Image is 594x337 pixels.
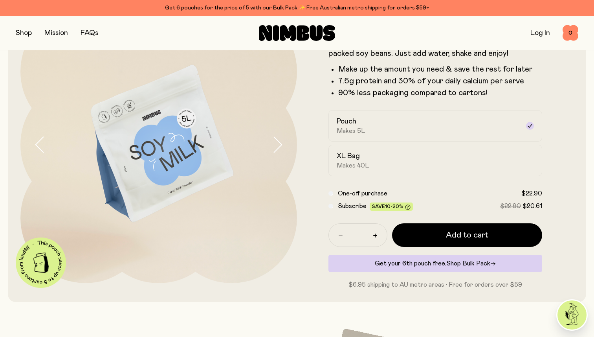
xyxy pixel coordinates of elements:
span: 10-20% [385,204,403,209]
div: Get your 6th pouch free. [328,255,542,272]
span: Save [372,204,411,210]
a: FAQs [81,29,98,37]
span: Add to cart [446,230,488,241]
p: 90% less packaging compared to cartons! [338,88,542,98]
li: Make up the amount you need & save the rest for later [338,64,542,74]
a: Shop Bulk Pack→ [446,260,496,267]
a: Log In [530,29,550,37]
span: $22.90 [521,190,542,197]
h2: Pouch [337,117,356,126]
h2: XL Bag [337,151,360,161]
button: Add to cart [392,223,542,247]
span: One-off purchase [338,190,387,197]
span: Makes 40L [337,162,369,169]
div: Get 6 pouches for the price of 5 with our Bulk Pack ✨ Free Australian metro shipping for orders $59+ [16,3,578,13]
button: 0 [563,25,578,41]
span: $20.61 [522,203,542,209]
span: Shop Bulk Pack [446,260,490,267]
a: Mission [44,29,68,37]
li: 7.5g protein and 30% of your daily calcium per serve [338,76,542,86]
span: Subscribe [338,203,367,209]
img: agent [557,300,587,330]
span: $22.90 [500,203,521,209]
p: $6.95 shipping to AU metro areas · Free for orders over $59 [328,280,542,289]
span: Makes 5L [337,127,365,135]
